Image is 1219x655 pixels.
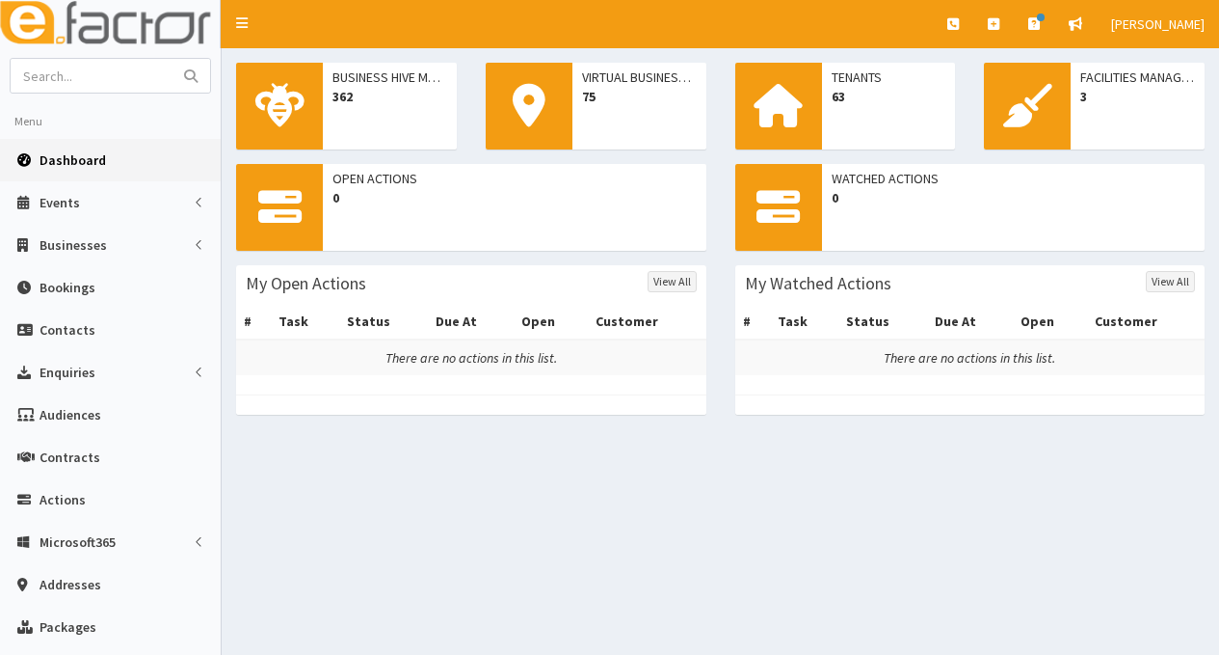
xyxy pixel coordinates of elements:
[770,304,838,340] th: Task
[582,68,697,87] span: Virtual Business Addresses
[514,304,588,340] th: Open
[1080,87,1195,106] span: 3
[745,275,891,292] h3: My Watched Actions
[40,279,95,296] span: Bookings
[246,275,366,292] h3: My Open Actions
[40,576,101,593] span: Addresses
[40,449,100,466] span: Contracts
[332,188,697,207] span: 0
[332,68,447,87] span: Business Hive Members
[385,349,557,367] i: There are no actions in this list.
[271,304,339,340] th: Task
[332,87,447,106] span: 362
[40,194,80,211] span: Events
[40,406,101,423] span: Audiences
[339,304,428,340] th: Status
[838,304,927,340] th: Status
[648,271,697,292] a: View All
[1013,304,1087,340] th: Open
[832,188,1196,207] span: 0
[40,533,116,551] span: Microsoft365
[40,236,107,254] span: Businesses
[1087,304,1205,340] th: Customer
[832,87,946,106] span: 63
[11,59,172,93] input: Search...
[236,304,271,340] th: #
[582,87,697,106] span: 75
[884,349,1055,367] i: There are no actions in this list.
[832,169,1196,188] span: Watched Actions
[40,364,95,381] span: Enquiries
[428,304,514,340] th: Due At
[588,304,705,340] th: Customer
[40,618,96,636] span: Packages
[927,304,1013,340] th: Due At
[1080,68,1195,87] span: Facilities Management
[1111,15,1205,33] span: [PERSON_NAME]
[1146,271,1195,292] a: View All
[332,169,697,188] span: Open Actions
[735,304,770,340] th: #
[832,68,946,87] span: Tenants
[40,321,95,339] span: Contacts
[40,151,106,169] span: Dashboard
[40,491,86,508] span: Actions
